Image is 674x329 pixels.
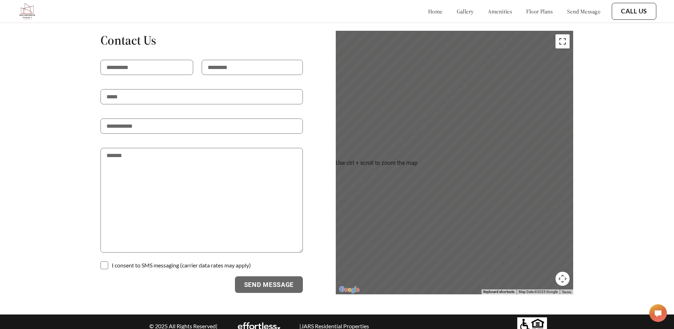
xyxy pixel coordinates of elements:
button: Call Us [612,3,656,20]
span: Map Data ©2025 Google [519,290,558,294]
img: Google [338,285,361,294]
a: send message [567,8,600,15]
a: amenities [488,8,512,15]
a: Terms (opens in new tab) [562,290,571,294]
button: Toggle fullscreen view [555,34,570,48]
h1: Contact Us [100,32,303,48]
a: Call Us [621,7,647,15]
button: Map camera controls [555,272,570,286]
a: Open this area in Google Maps (opens a new window) [338,285,361,294]
a: home [428,8,443,15]
button: Send Message [235,276,303,293]
a: gallery [457,8,474,15]
button: Keyboard shortcuts [483,289,514,294]
a: floor plans [526,8,553,15]
img: bv2_logo.png [18,2,37,21]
